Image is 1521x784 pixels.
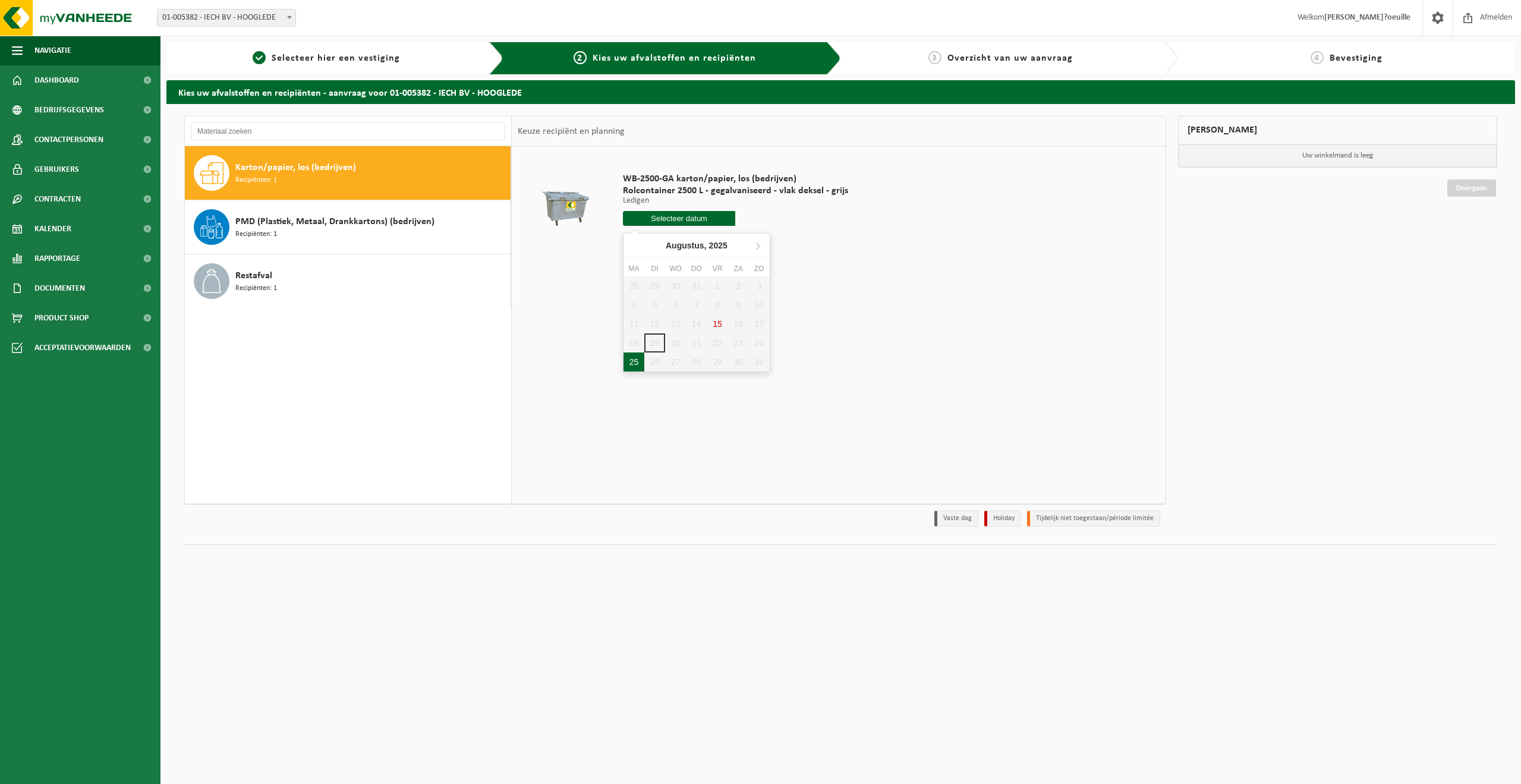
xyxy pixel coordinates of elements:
[34,273,85,303] span: Documenten
[34,95,104,125] span: Bedrijfsgegevens
[34,184,81,214] span: Contracten
[34,65,79,95] span: Dashboard
[1447,180,1496,197] a: Doorgaan
[185,146,511,200] button: Karton/papier, los (bedrijven) Recipiënten: 1
[934,511,978,527] li: Vaste dag
[1324,13,1410,22] strong: [PERSON_NAME]?oeuille
[34,125,103,155] span: Contactpersonen
[1027,511,1160,527] li: Tijdelijk niet toegestaan/période limitée
[1178,116,1497,144] div: [PERSON_NAME]
[191,122,505,140] input: Materiaal zoeken
[34,214,71,244] span: Kalender
[185,254,511,308] button: Restafval Recipiënten: 1
[984,511,1021,527] li: Holiday
[623,185,848,197] span: Rolcontainer 2500 L - gegalvaniseerd - vlak deksel - grijs
[34,333,131,363] span: Acceptatievoorwaarden
[235,283,277,294] span: Recipiënten: 1
[1311,51,1324,64] span: 4
[686,263,707,275] div: do
[623,173,848,185] span: WB-2500-GA karton/papier, los (bedrijven)
[593,53,756,63] span: Kies uw afvalstoffen en recipiënten
[644,263,665,275] div: di
[157,9,296,27] span: 01-005382 - IECH BV - HOOGLEDE
[34,303,89,333] span: Product Shop
[512,117,631,146] div: Keuze recipiënt en planning
[707,263,728,275] div: vr
[728,263,749,275] div: za
[272,53,400,63] span: Selecteer hier een vestiging
[665,263,686,275] div: wo
[623,263,644,275] div: ma
[172,51,480,65] a: 1Selecteer hier een vestiging
[235,175,277,186] span: Recipiënten: 1
[235,229,277,240] span: Recipiënten: 1
[928,51,941,64] span: 3
[749,263,770,275] div: zo
[185,200,511,254] button: PMD (Plastiek, Metaal, Drankkartons) (bedrijven) Recipiënten: 1
[1330,53,1383,63] span: Bevestiging
[235,160,356,175] span: Karton/papier, los (bedrijven)
[709,241,728,250] i: 2025
[34,155,79,184] span: Gebruikers
[235,269,272,283] span: Restafval
[661,236,732,255] div: Augustus,
[253,51,266,64] span: 1
[34,36,71,65] span: Navigatie
[574,51,587,64] span: 2
[1179,144,1497,167] p: Uw winkelmand is leeg
[623,211,736,226] input: Selecteer datum
[235,215,434,229] span: PMD (Plastiek, Metaal, Drankkartons) (bedrijven)
[34,244,80,273] span: Rapportage
[158,10,295,26] span: 01-005382 - IECH BV - HOOGLEDE
[623,352,644,371] div: 25
[166,80,1515,103] h2: Kies uw afvalstoffen en recipiënten - aanvraag voor 01-005382 - IECH BV - HOOGLEDE
[947,53,1073,63] span: Overzicht van uw aanvraag
[623,197,848,205] p: Ledigen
